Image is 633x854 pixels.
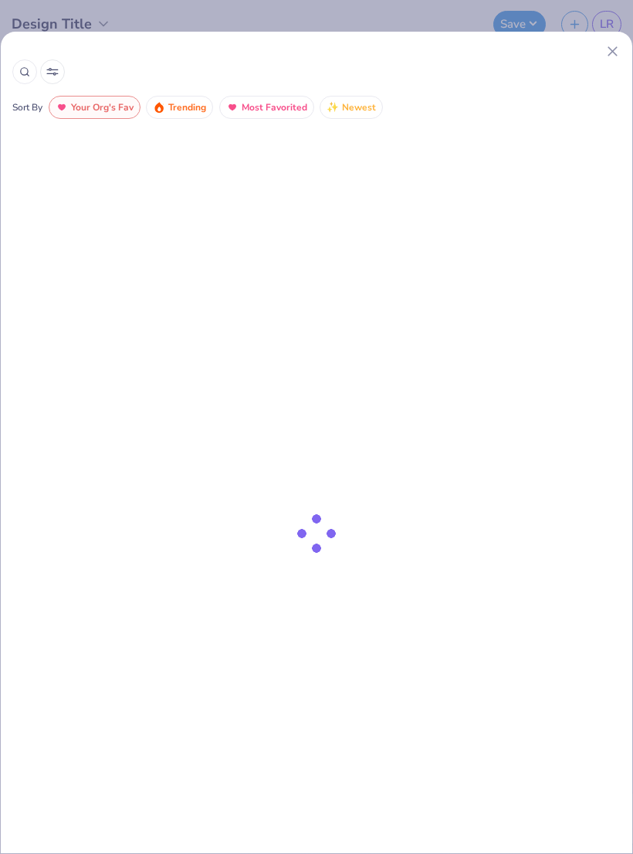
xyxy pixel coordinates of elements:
img: most_fav.gif [226,101,239,114]
button: Newest [320,96,383,119]
button: Trending [146,96,213,119]
button: Most Favorited [219,96,314,119]
img: newest.gif [327,101,339,114]
img: trending.gif [153,101,165,114]
div: Sort By [12,100,42,114]
span: Most Favorited [242,99,307,117]
button: Sort Popup Button [40,59,65,84]
span: Your Org's Fav [71,99,134,117]
img: most_fav.gif [56,101,68,114]
button: Your Org's Fav [49,96,140,119]
span: Trending [168,99,206,117]
span: Newest [342,99,376,117]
